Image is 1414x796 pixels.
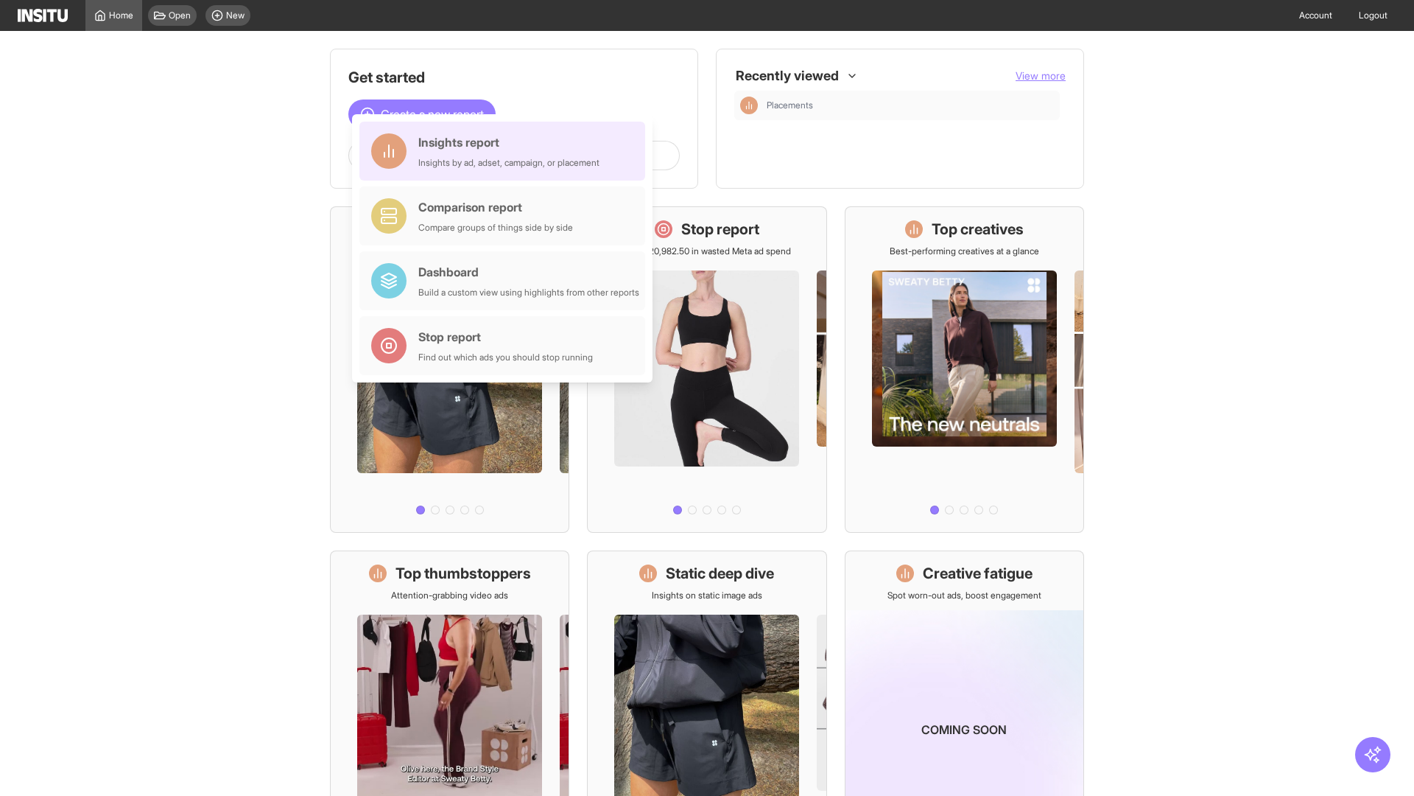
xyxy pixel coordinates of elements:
[1016,69,1066,82] span: View more
[932,219,1024,240] h1: Top creatives
[587,206,826,533] a: Stop reportSave £20,982.50 in wasted Meta ad spend
[740,97,758,114] div: Insights
[767,99,1054,111] span: Placements
[18,9,68,22] img: Logo
[418,328,593,346] div: Stop report
[418,352,593,363] div: Find out which ads you should stop running
[1016,69,1066,83] button: View more
[381,105,484,123] span: Create a new report
[681,219,759,240] h1: Stop report
[418,222,573,234] div: Compare groups of things side by side
[418,287,639,298] div: Build a custom view using highlights from other reports
[169,10,191,21] span: Open
[109,10,133,21] span: Home
[226,10,245,21] span: New
[666,563,774,584] h1: Static deep dive
[348,67,680,88] h1: Get started
[395,563,531,584] h1: Top thumbstoppers
[418,263,639,281] div: Dashboard
[418,157,599,169] div: Insights by ad, adset, campaign, or placement
[890,245,1039,257] p: Best-performing creatives at a glance
[622,245,791,257] p: Save £20,982.50 in wasted Meta ad spend
[418,133,599,151] div: Insights report
[330,206,569,533] a: What's live nowSee all active ads instantly
[391,590,508,601] p: Attention-grabbing video ads
[845,206,1084,533] a: Top creativesBest-performing creatives at a glance
[767,99,813,111] span: Placements
[418,198,573,216] div: Comparison report
[652,590,762,601] p: Insights on static image ads
[348,99,496,129] button: Create a new report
